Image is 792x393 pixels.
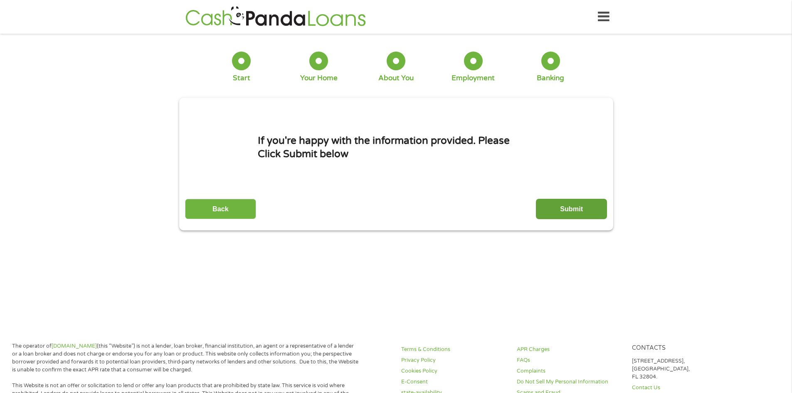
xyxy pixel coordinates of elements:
a: APR Charges [517,346,622,353]
a: Cookies Policy [401,367,507,375]
input: Submit [536,199,607,219]
a: FAQs [517,356,622,364]
img: GetLoanNow Logo [183,5,368,29]
p: The operator of (this “Website”) is not a lender, loan broker, financial institution, an agent or... [12,342,359,374]
h1: If you're happy with the information provided. Please Click Submit below [258,134,535,161]
div: Your Home [300,74,338,83]
a: Do Not Sell My Personal Information [517,378,622,386]
a: Complaints [517,367,622,375]
div: Banking [537,74,564,83]
a: Terms & Conditions [401,346,507,353]
p: [STREET_ADDRESS], [GEOGRAPHIC_DATA], FL 32804. [632,357,738,381]
a: Privacy Policy [401,356,507,364]
a: Contact Us [632,384,738,392]
a: E-Consent [401,378,507,386]
a: [DOMAIN_NAME] [52,343,97,349]
div: Employment [452,74,495,83]
div: About You [378,74,414,83]
input: Back [185,199,256,219]
div: Start [233,74,250,83]
h4: Contacts [632,344,738,352]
